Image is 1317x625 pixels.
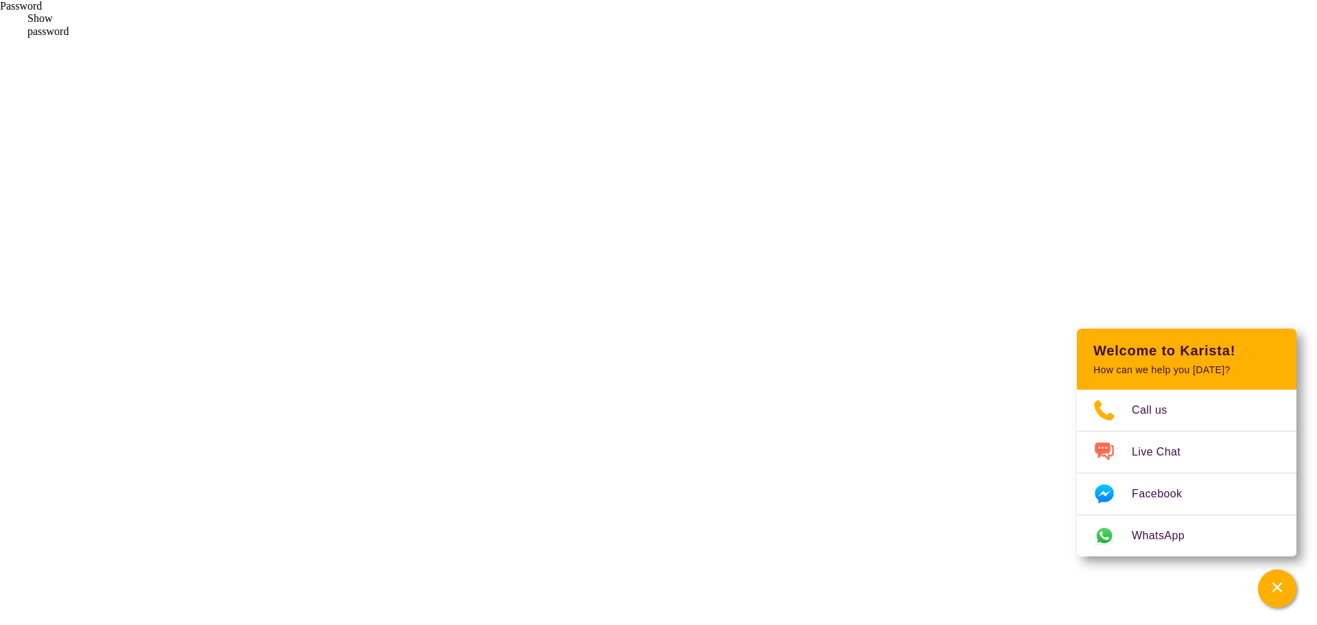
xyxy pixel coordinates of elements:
[1077,515,1296,556] a: Web link opens in a new tab.
[1093,364,1280,376] p: How can we help you [DATE]?
[1132,530,1201,542] span: WhatsApp
[1132,404,1184,416] span: Call us
[1132,446,1197,458] span: Live Chat
[1258,569,1296,608] button: Channel Menu
[1077,329,1296,556] div: Channel Menu
[1132,488,1198,500] span: Facebook
[1077,390,1296,556] ul: Choose channel
[1093,342,1280,359] h2: Welcome to Karista!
